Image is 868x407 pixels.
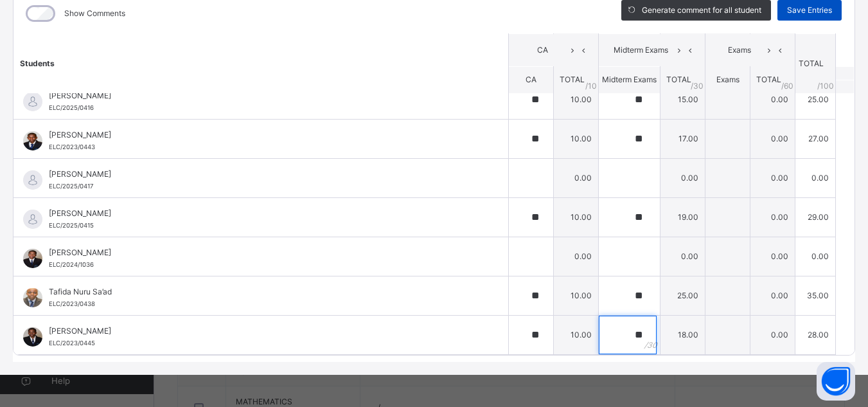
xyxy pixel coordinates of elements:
[560,75,585,84] span: TOTAL
[795,315,836,354] td: 28.00
[716,75,740,84] span: Exams
[795,158,836,197] td: 0.00
[585,80,597,91] span: / 10
[49,261,94,268] span: ELC/2024/1036
[750,315,795,354] td: 0.00
[750,237,795,276] td: 0.00
[49,247,479,258] span: [PERSON_NAME]
[795,119,836,158] td: 27.00
[49,300,95,307] span: ELC/2023/0438
[602,75,657,84] span: Midterm Exams
[691,80,704,91] span: / 30
[49,222,94,229] span: ELC/2025/0415
[642,5,761,16] span: Generate comment for all student
[554,119,599,158] td: 10.00
[554,237,599,276] td: 0.00
[795,276,836,315] td: 35.00
[795,197,836,237] td: 29.00
[526,75,536,84] span: CA
[660,197,705,237] td: 19.00
[49,325,479,337] span: [PERSON_NAME]
[554,80,599,119] td: 10.00
[49,183,93,190] span: ELC/2025/0417
[795,237,836,276] td: 0.00
[518,44,567,56] span: CA
[781,80,793,91] span: / 60
[64,8,125,19] label: Show Comments
[49,104,94,111] span: ELC/2025/0416
[49,90,479,102] span: [PERSON_NAME]
[23,249,42,268] img: ELC_2024_1036.png
[49,286,479,298] span: Tafida Nuru Sa’ad
[608,44,673,56] span: Midterm Exams
[750,197,795,237] td: 0.00
[49,129,479,141] span: [PERSON_NAME]
[554,315,599,354] td: 10.00
[20,58,55,68] span: Students
[49,208,479,219] span: [PERSON_NAME]
[660,276,705,315] td: 25.00
[660,119,705,158] td: 17.00
[787,5,832,16] span: Save Entries
[23,170,42,190] img: default.svg
[750,276,795,315] td: 0.00
[817,362,855,401] button: Open asap
[554,158,599,197] td: 0.00
[23,92,42,111] img: default.svg
[666,75,691,84] span: TOTAL
[795,80,836,119] td: 25.00
[660,80,705,119] td: 15.00
[554,276,599,315] td: 10.00
[554,197,599,237] td: 10.00
[715,44,763,56] span: Exams
[23,288,42,307] img: ELC_2023_0438.png
[23,210,42,229] img: default.svg
[660,158,705,197] td: 0.00
[756,75,781,84] span: TOTAL
[49,339,95,347] span: ELC/2023/0445
[49,143,95,150] span: ELC/2023/0443
[817,80,834,91] span: /100
[660,315,705,354] td: 18.00
[23,131,42,150] img: ELC_2023_0443.png
[750,119,795,158] td: 0.00
[23,327,42,347] img: ELC_2023_0445.png
[795,33,836,93] th: TOTAL
[660,237,705,276] td: 0.00
[750,158,795,197] td: 0.00
[750,80,795,119] td: 0.00
[49,168,479,180] span: [PERSON_NAME]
